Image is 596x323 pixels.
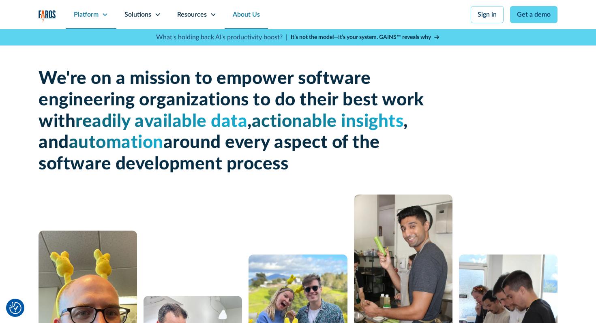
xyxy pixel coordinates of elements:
[291,33,440,42] a: It’s not the model—it’s your system. GAINS™ reveals why
[69,134,163,152] span: automation
[291,34,431,40] strong: It’s not the model—it’s your system. GAINS™ reveals why
[510,6,557,23] a: Get a demo
[252,113,404,130] span: actionable insights
[9,302,21,314] img: Revisit consent button
[39,68,428,175] h1: We're on a mission to empower software engineering organizations to do their best work with , , a...
[471,6,504,23] a: Sign in
[177,10,207,19] div: Resources
[75,113,247,130] span: readily available data
[39,10,56,21] a: home
[124,10,151,19] div: Solutions
[39,10,56,21] img: Logo of the analytics and reporting company Faros.
[74,10,99,19] div: Platform
[156,32,287,42] p: What's holding back AI's productivity boost? |
[9,302,21,314] button: Cookie Settings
